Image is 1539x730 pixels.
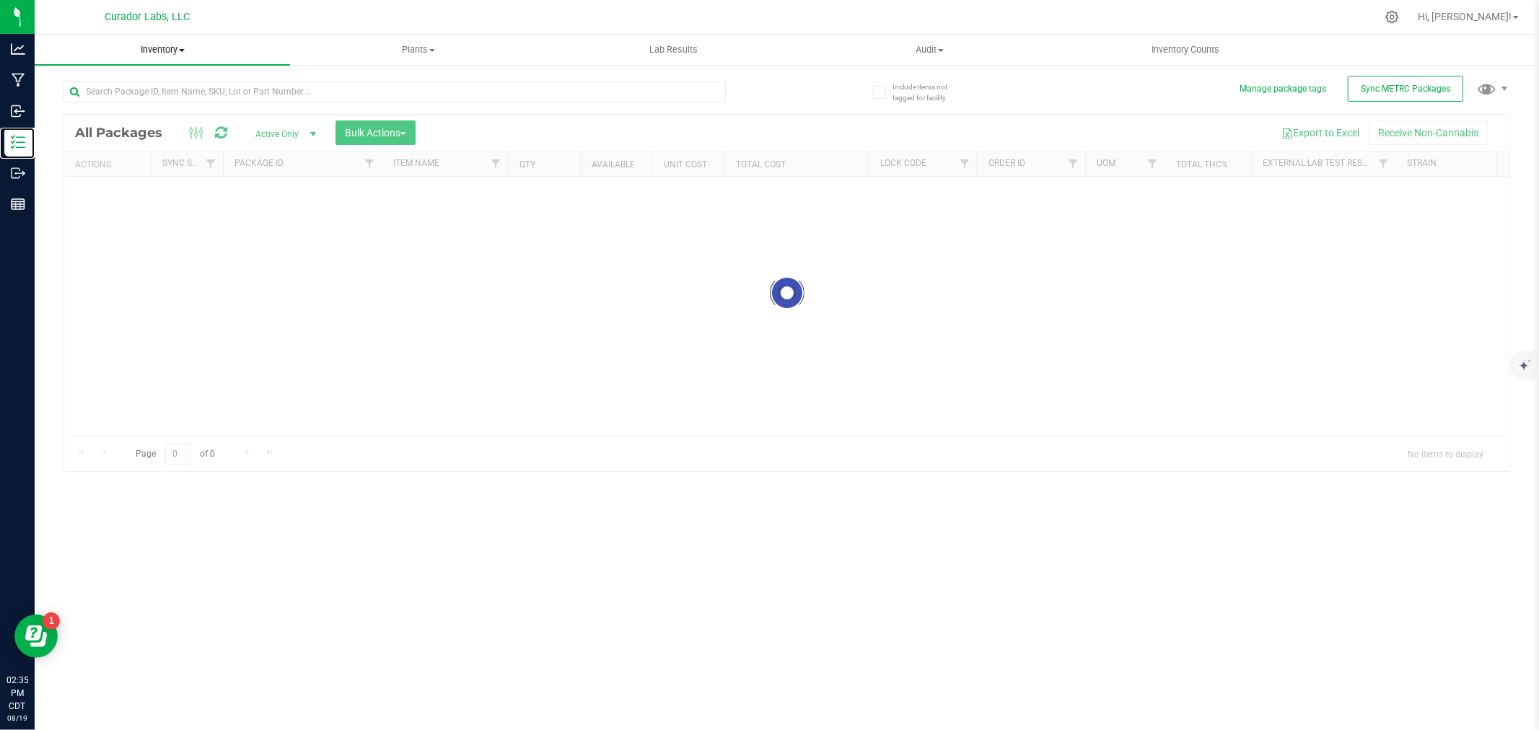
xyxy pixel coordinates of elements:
a: Plants [290,35,545,65]
span: Lab Results [631,43,718,56]
a: Audit [802,35,1057,65]
inline-svg: Manufacturing [11,73,25,87]
a: Inventory Counts [1058,35,1313,65]
div: Manage settings [1383,10,1401,24]
button: Manage package tags [1240,83,1326,95]
a: Inventory [35,35,290,65]
span: Curador Labs, LLC [105,11,190,23]
iframe: Resource center [14,615,58,658]
span: Hi, [PERSON_NAME]! [1418,11,1512,22]
a: Lab Results [546,35,802,65]
span: Inventory Counts [1132,43,1239,56]
span: Sync METRC Packages [1361,84,1450,94]
span: Plants [291,43,545,56]
p: 02:35 PM CDT [6,674,28,713]
iframe: Resource center unread badge [43,612,60,630]
span: Audit [802,43,1056,56]
inline-svg: Inventory [11,135,25,149]
inline-svg: Outbound [11,166,25,180]
span: Include items not tagged for facility [893,82,965,103]
inline-svg: Inbound [11,104,25,118]
input: Search Package ID, Item Name, SKU, Lot or Part Number... [63,81,726,102]
p: 08/19 [6,713,28,724]
inline-svg: Analytics [11,42,25,56]
inline-svg: Reports [11,197,25,211]
button: Sync METRC Packages [1348,76,1463,102]
span: Inventory [35,43,290,56]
